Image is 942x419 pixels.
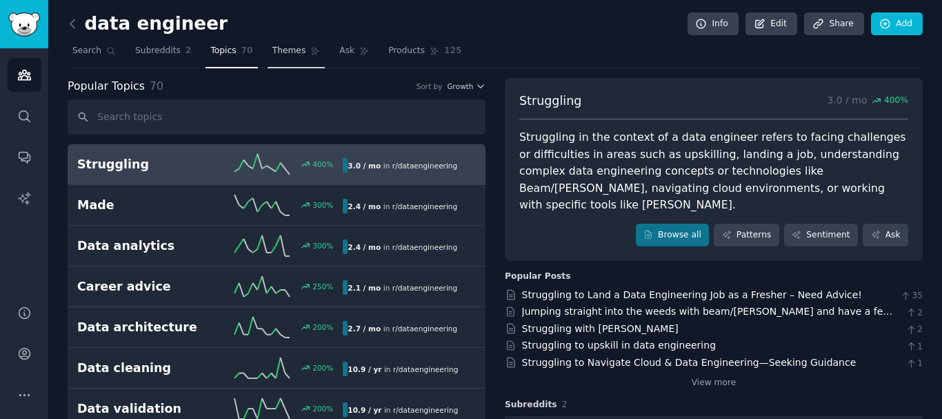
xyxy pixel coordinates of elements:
p: 3.0 / mo [827,92,908,110]
span: 2 [905,324,923,336]
h2: Data cleaning [77,360,210,377]
div: Popular Posts [505,271,571,283]
span: 125 [444,45,462,57]
div: 200 % [312,322,333,332]
span: Search [72,45,101,57]
span: 1 [905,358,923,370]
a: Subreddits2 [130,40,196,68]
button: Growth [447,81,485,91]
span: 400 % [884,95,908,107]
h2: Data architecture [77,319,210,336]
div: in [343,158,462,173]
b: 2.4 / mo [348,243,381,251]
a: Jumping straight into the weeds with beam/[PERSON_NAME] and have a few stupid questions about how... [522,306,893,346]
a: Career advice250%2.1 / moin r/dataengineering [68,266,485,307]
div: 200 % [312,363,333,373]
span: Products [388,45,425,57]
span: 35 [900,290,923,302]
div: Struggling in the context of a data engineer refers to facing challenges or difficulties in areas... [519,129,908,214]
h2: Career advice [77,278,210,295]
span: 1 [905,341,923,353]
span: r/ dataengineering [393,365,458,373]
span: Subreddits [135,45,181,57]
img: GummySearch logo [8,12,40,37]
span: r/ dataengineering [392,324,457,333]
span: 2 [186,45,192,57]
a: View more [692,377,736,389]
span: Topics [210,45,236,57]
a: Topics70 [206,40,257,68]
a: Search [68,40,121,68]
div: in [343,240,462,254]
a: Products125 [383,40,466,68]
div: 300 % [312,241,333,251]
div: 300 % [312,200,333,210]
a: Struggling to Navigate Cloud & Data Engineering—Seeking Guidance [522,357,856,368]
span: r/ dataengineering [392,243,457,251]
span: 70 [150,79,163,92]
h2: Data analytics [77,237,210,255]
span: r/ dataengineering [392,202,457,211]
a: Data analytics300%2.4 / moin r/dataengineering [68,226,485,266]
span: Subreddits [505,399,557,411]
b: 2.1 / mo [348,284,381,292]
span: 70 [241,45,253,57]
b: 10.9 / yr [348,406,381,414]
a: Struggling to Land a Data Engineering Job as a Fresher – Need Advice! [522,289,863,300]
span: r/ dataengineering [393,406,458,414]
input: Search topics [68,99,485,135]
b: 2.7 / mo [348,324,381,333]
span: Struggling [519,92,581,110]
div: Sort by [417,81,443,91]
span: Popular Topics [68,78,145,95]
a: Ask [863,224,908,247]
a: Browse all [636,224,710,247]
a: Struggling400%3.0 / moin r/dataengineering [68,144,485,185]
span: r/ dataengineering [392,162,457,170]
h2: Struggling [77,156,210,173]
b: 3.0 / mo [348,162,381,170]
b: 10.9 / yr [348,365,381,373]
div: 400 % [312,159,333,169]
div: in [343,321,462,335]
a: Data architecture200%2.7 / moin r/dataengineering [68,307,485,348]
span: Ask [339,45,354,57]
h2: Data validation [77,400,210,418]
span: Themes [272,45,306,57]
h2: data engineer [68,13,228,35]
a: Sentiment [784,224,858,247]
div: in [343,402,463,417]
div: in [343,199,462,213]
span: r/ dataengineering [392,284,457,292]
a: Ask [334,40,374,68]
a: Add [871,12,923,36]
a: Struggling with [PERSON_NAME] [522,323,679,334]
a: Struggling to upskill in data engineering [522,340,716,351]
h2: Made [77,197,210,214]
b: 2.4 / mo [348,202,381,211]
a: Made300%2.4 / moin r/dataengineering [68,185,485,226]
span: 2 [905,307,923,320]
div: in [343,280,462,295]
div: in [343,362,463,376]
a: Edit [745,12,797,36]
a: Themes [268,40,325,68]
a: Patterns [714,224,779,247]
span: Growth [447,81,473,91]
span: 2 [562,400,568,409]
a: Share [804,12,863,36]
a: Info [688,12,739,36]
div: 250 % [312,282,333,291]
a: Data cleaning200%10.9 / yrin r/dataengineering [68,348,485,389]
div: 200 % [312,404,333,413]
